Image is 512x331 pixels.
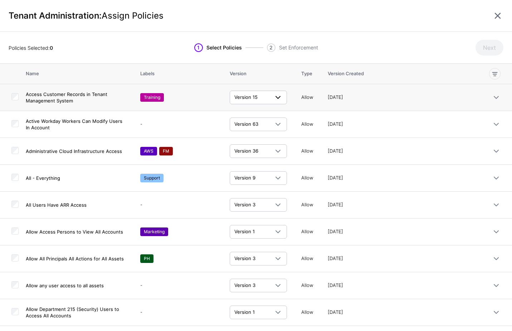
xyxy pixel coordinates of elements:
span: [DATE] [328,148,343,154]
span: Version 3 [234,202,255,207]
span: [DATE] [328,229,343,234]
span: [DATE] [328,282,343,288]
span: Version 1 [234,229,255,234]
span: Assign Policies [102,10,164,21]
span: Support [140,174,164,182]
span: Set Enforcement [279,43,318,52]
h4: Allow any user access to all assets [26,282,126,289]
td: Allow [294,111,321,138]
h4: Allow All Principals All Actions for All Assets [26,255,126,262]
td: - [133,272,223,299]
span: Training [140,93,164,102]
span: Version 15 [234,94,258,100]
td: - [133,111,223,138]
span: [DATE] [328,255,343,261]
span: Version 3 [234,255,255,261]
th: Type [294,64,321,84]
td: Allow [294,138,321,165]
span: 1 [194,43,203,52]
h4: Allow Department 215 (Security) Users to Access All Accounts [26,306,126,319]
td: Allow [294,272,321,299]
span: [DATE] [328,121,343,127]
div: Policies Selected: [9,44,132,52]
td: Allow [294,165,321,192]
th: Name [26,64,133,84]
span: [DATE] [328,175,343,181]
td: Allow [294,299,321,326]
span: Version 9 [234,175,255,181]
span: [DATE] [328,94,343,100]
h4: Administrative Cloud Infrastructure Access [26,148,126,154]
h1: Tenant Administration: [9,11,492,21]
td: Allow [294,245,321,272]
span: PH [140,254,153,263]
h4: Active Workday Workers Can Modify Users In Account [26,118,126,131]
th: Version Created [321,64,440,84]
strong: 0 [50,45,53,51]
th: Labels [133,64,223,84]
h4: All Users Have ARR Access [26,202,126,208]
td: Allow [294,192,321,219]
h4: Allow Access Persons to View All Accounts [26,229,126,235]
span: Version 63 [234,121,258,127]
span: 2 [267,43,275,52]
span: AWS [140,147,157,155]
td: Allow [294,84,321,111]
span: Version 1 [234,309,255,315]
span: Version 36 [234,148,258,154]
span: Version 3 [234,282,255,288]
span: FM [159,147,173,155]
h4: All - Everything [26,175,126,181]
span: [DATE] [328,202,343,207]
h4: Access Customer Records in Tenant Management System [26,91,126,104]
td: - [133,192,223,219]
span: [DATE] [328,309,343,315]
th: Version [223,64,294,84]
td: - [133,299,223,326]
td: Allow [294,219,321,245]
span: Marketing [140,227,168,236]
span: Select Policies [206,43,242,52]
